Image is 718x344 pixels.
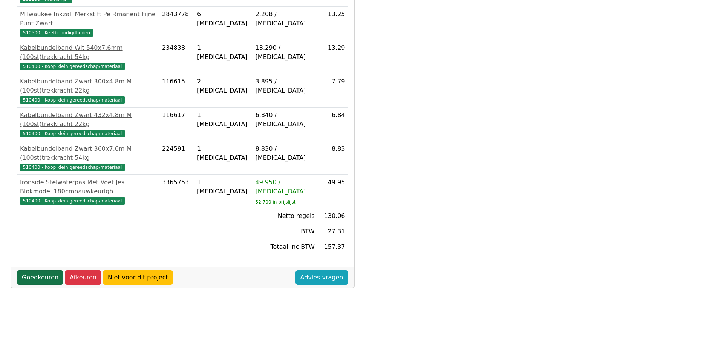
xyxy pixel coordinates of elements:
a: Ironside Stelwaterpas Met Voet Jes Blokmodel 180cmnauwkeurigh510400 - Koop klein gereedschap/mate... [20,178,156,205]
td: 27.31 [318,224,348,239]
sub: 52.700 in prijslijst [256,199,296,205]
div: 49.950 / [MEDICAL_DATA] [256,178,315,196]
div: 3.895 / [MEDICAL_DATA] [256,77,315,95]
div: 1 [MEDICAL_DATA] [197,111,250,129]
a: Niet voor dit project [103,270,173,285]
a: Goedkeuren [17,270,63,285]
td: 7.79 [318,74,348,108]
td: 130.06 [318,208,348,224]
a: Kabelbundelband Zwart 300x4.8m M (100st)trekkracht 22kg510400 - Koop klein gereedschap/materiaal [20,77,156,104]
div: 2 [MEDICAL_DATA] [197,77,250,95]
td: 6.84 [318,108,348,141]
span: 510400 - Koop klein gereedschap/materiaal [20,164,125,171]
div: 1 [MEDICAL_DATA] [197,43,250,62]
td: Totaal inc BTW [253,239,318,255]
td: Netto regels [253,208,318,224]
span: 510400 - Koop klein gereedschap/materiaal [20,130,125,137]
a: Milwaukee Inkzall Merkstift Pe Rmanent Fijne Punt Zwart510500 - Keetbenodigdheden [20,10,156,37]
div: 13.290 / [MEDICAL_DATA] [256,43,315,62]
a: Advies vragen [295,270,348,285]
span: 510400 - Koop klein gereedschap/materiaal [20,63,125,70]
a: Kabelbundelband Zwart 360x7.6m M (100st)trekkracht 54kg510400 - Koop klein gereedschap/materiaal [20,144,156,171]
td: 157.37 [318,239,348,255]
a: Kabelbundelband Wit 540x7.6mm (100st)trekkracht 54kg510400 - Koop klein gereedschap/materiaal [20,43,156,71]
div: 8.830 / [MEDICAL_DATA] [256,144,315,162]
td: 2843778 [159,7,194,40]
div: 6.840 / [MEDICAL_DATA] [256,111,315,129]
td: 234838 [159,40,194,74]
td: 8.83 [318,141,348,175]
div: 6 [MEDICAL_DATA] [197,10,250,28]
div: Milwaukee Inkzall Merkstift Pe Rmanent Fijne Punt Zwart [20,10,156,28]
td: 13.25 [318,7,348,40]
span: 510400 - Koop klein gereedschap/materiaal [20,197,125,205]
div: 1 [MEDICAL_DATA] [197,144,250,162]
span: 510500 - Keetbenodigdheden [20,29,93,37]
span: 510400 - Koop klein gereedschap/materiaal [20,96,125,104]
td: 116617 [159,108,194,141]
div: Kabelbundelband Zwart 360x7.6m M (100st)trekkracht 54kg [20,144,156,162]
div: Kabelbundelband Zwart 300x4.8m M (100st)trekkracht 22kg [20,77,156,95]
div: Kabelbundelband Wit 540x7.6mm (100st)trekkracht 54kg [20,43,156,62]
td: 49.95 [318,175,348,208]
a: Kabelbundelband Zwart 432x4.8m M (100st)trekkracht 22kg510400 - Koop klein gereedschap/materiaal [20,111,156,138]
td: 3365753 [159,175,194,208]
td: 13.29 [318,40,348,74]
a: Afkeuren [65,270,101,285]
div: 2.208 / [MEDICAL_DATA] [256,10,315,28]
div: Kabelbundelband Zwart 432x4.8m M (100st)trekkracht 22kg [20,111,156,129]
td: BTW [253,224,318,239]
div: 1 [MEDICAL_DATA] [197,178,250,196]
td: 116615 [159,74,194,108]
td: 224591 [159,141,194,175]
div: Ironside Stelwaterpas Met Voet Jes Blokmodel 180cmnauwkeurigh [20,178,156,196]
